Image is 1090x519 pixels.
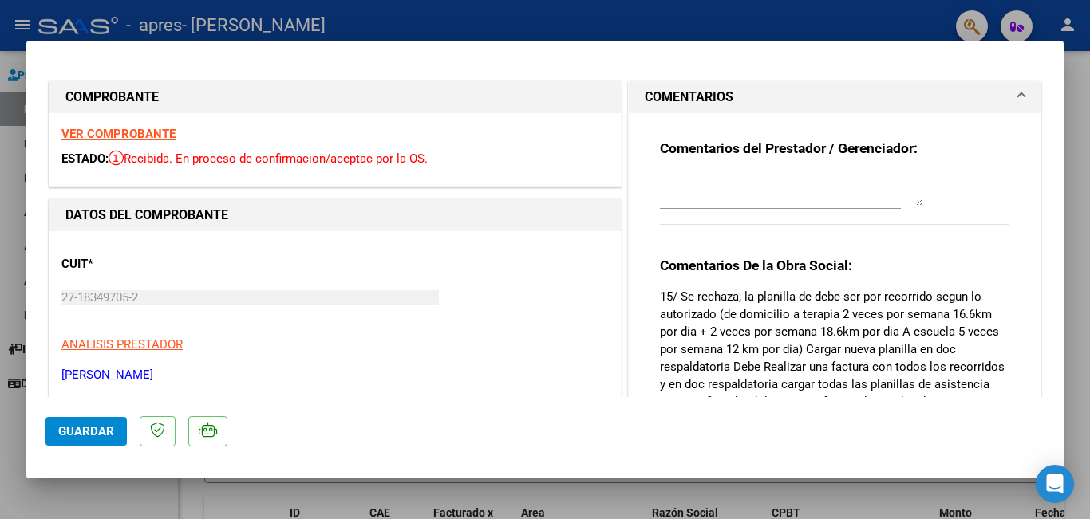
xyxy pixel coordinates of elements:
[61,366,609,384] p: [PERSON_NAME]
[109,151,428,166] span: Recibida. En proceso de confirmacion/aceptac por la OS.
[660,258,852,273] strong: Comentarios De la Obra Social:
[645,88,733,107] h1: COMENTARIOS
[61,255,226,273] p: CUIT
[65,207,228,222] strong: DATOS DEL COMPROBANTE
[61,337,183,352] span: ANALISIS PRESTADOR
[660,288,1009,446] p: 15/ Se rechaza, la planilla de debe ser por recorrido segun lo autorizado (de domicilio a terapia...
[1036,465,1074,503] div: Open Intercom Messenger
[629,113,1041,518] div: COMENTARIOS
[629,81,1041,113] mat-expansion-panel-header: COMENTARIOS
[58,424,114,438] span: Guardar
[660,140,918,156] strong: Comentarios del Prestador / Gerenciador:
[61,151,109,166] span: ESTADO:
[65,89,159,104] strong: COMPROBANTE
[45,417,127,446] button: Guardar
[61,127,176,141] a: VER COMPROBANTE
